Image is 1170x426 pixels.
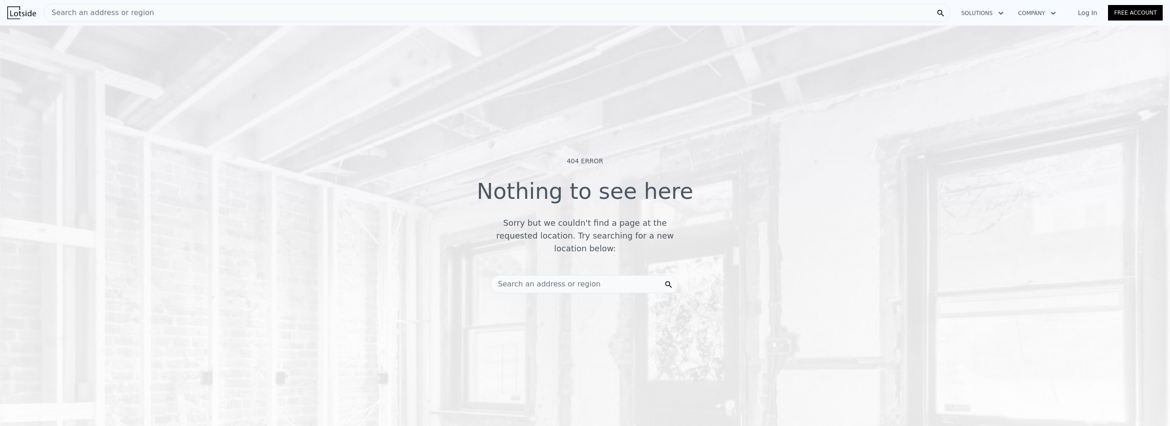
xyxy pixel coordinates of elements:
div: Nothing to see here [477,180,693,209]
div: 404 Error [567,156,603,166]
div: Sorry but we couldn't find a page at the requested location. Try searching for a new location below: [483,217,687,255]
button: Solutions [954,5,1011,21]
span: Search an address or region [44,7,154,18]
a: Free Account [1108,5,1163,21]
a: Log In [1067,8,1108,17]
button: Company [1011,5,1063,21]
span: Search an address or region [491,279,601,290]
img: Lotside [7,6,36,19]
